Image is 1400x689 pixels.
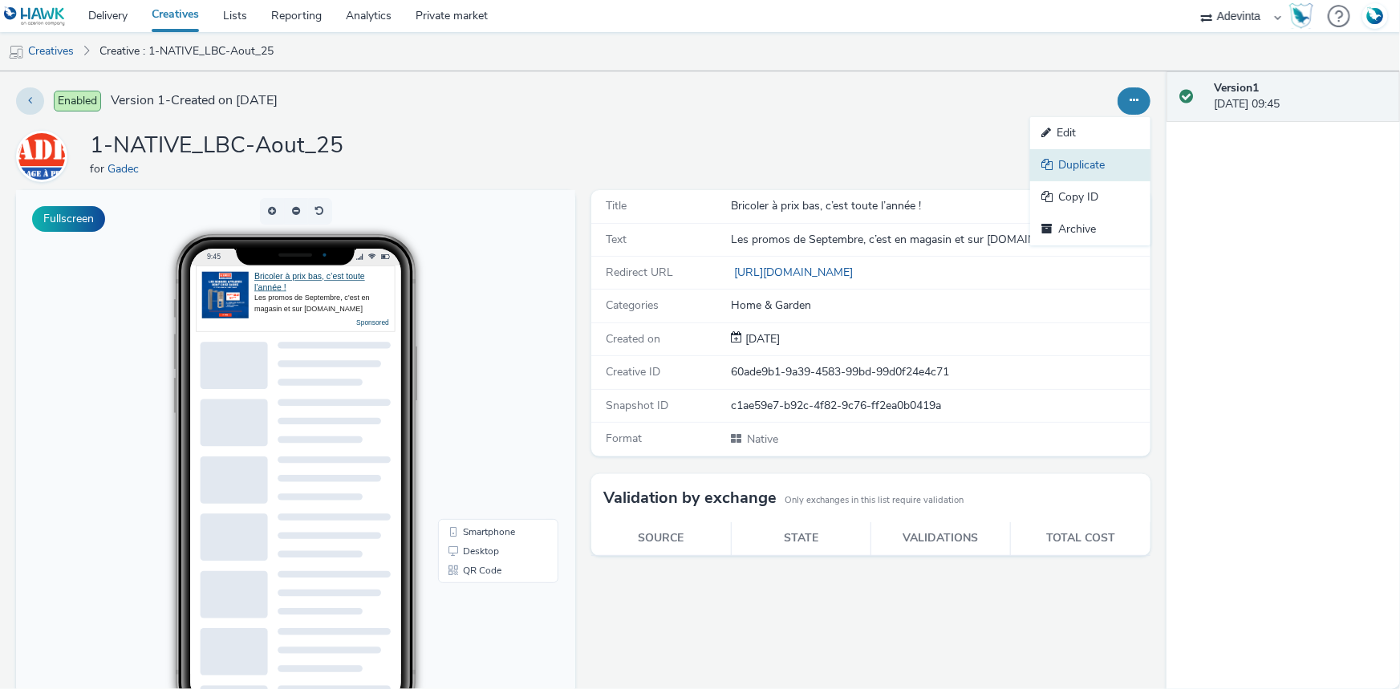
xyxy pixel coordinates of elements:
[54,91,101,111] span: Enabled
[606,232,627,247] span: Text
[742,331,780,347] span: [DATE]
[1289,3,1320,29] a: Hawk Academy
[1030,149,1150,181] a: Duplicate
[1030,117,1150,149] a: Edit
[591,522,731,555] th: Source
[91,32,282,71] a: Creative : 1-NATIVE_LBC-Aout_25
[32,206,105,232] button: Fullscreen
[742,331,780,347] div: Creation 25 August 2025, 09:45
[606,265,673,280] span: Redirect URL
[425,351,539,371] li: Desktop
[340,128,373,136] a: Sponsored
[1011,522,1150,555] th: Total cost
[731,298,1149,314] div: Home & Garden
[447,375,485,385] span: QR Code
[731,398,1149,414] div: c1ae59e7-b92c-4f82-9c76-ff2ea0b0419a
[447,356,483,366] span: Desktop
[871,522,1011,555] th: Validations
[603,486,777,510] h3: Validation by exchange
[425,371,539,390] li: QR Code
[1363,4,1387,28] img: Account FR
[606,364,660,379] span: Creative ID
[425,332,539,351] li: Smartphone
[731,364,1149,380] div: 60ade9b1-9a39-4583-99bd-99d0f24e4c71
[731,265,859,280] a: [URL][DOMAIN_NAME]
[16,148,74,164] a: Gadec
[238,103,373,124] div: Les promos de Septembre, c’est en magasin et sur [DOMAIN_NAME]
[111,91,278,110] span: Version 1 - Created on [DATE]
[606,298,659,313] span: Categories
[8,44,24,60] img: mobile
[108,161,145,176] a: Gadec
[1030,181,1150,213] a: Copy ID
[90,161,108,176] span: for
[4,6,66,26] img: undefined Logo
[1214,80,1259,95] strong: Version 1
[18,133,65,180] img: Gadec
[731,198,1149,214] div: Bricoler à prix bas, c’est toute l’année !
[191,62,205,71] span: 9:45
[447,337,499,347] span: Smartphone
[606,198,627,213] span: Title
[1214,80,1387,113] div: [DATE] 09:45
[731,522,870,555] th: State
[606,331,660,347] span: Created on
[238,82,349,102] a: Bricoler à prix bas, c’est toute l’année !
[785,494,964,507] small: Only exchanges in this list require validation
[731,232,1149,248] div: Les promos de Septembre, c’est en magasin et sur [DOMAIN_NAME]
[606,398,668,413] span: Snapshot ID
[1289,3,1313,29] img: Hawk Academy
[90,131,343,161] h1: 1-NATIVE_LBC-Aout_25
[1030,213,1150,245] a: Archive
[606,431,642,446] span: Format
[745,432,778,447] span: Native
